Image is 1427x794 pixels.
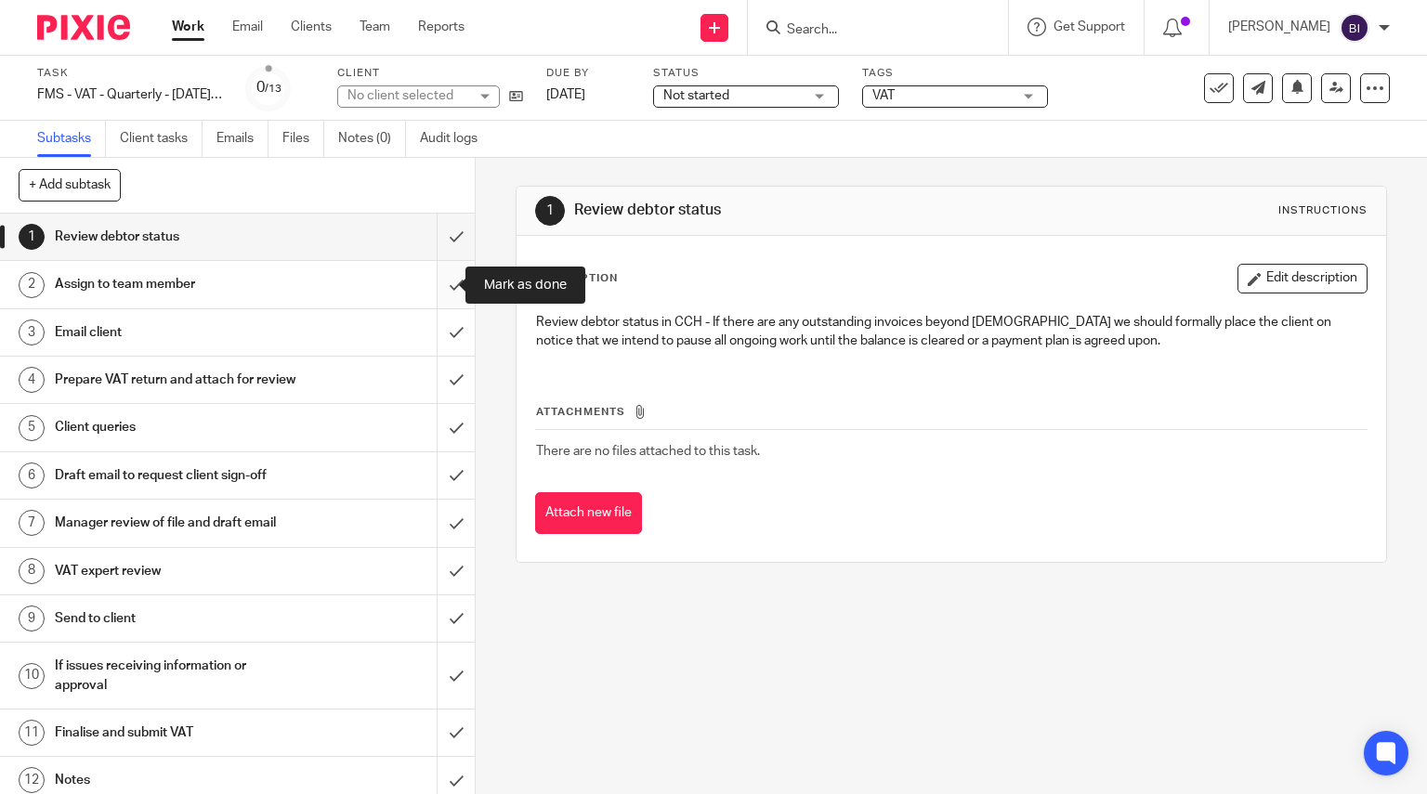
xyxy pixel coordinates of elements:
div: No client selected [347,86,468,105]
div: FMS - VAT - Quarterly - May - July, 2025 [37,85,223,104]
h1: Notes [55,766,297,794]
a: Reports [418,18,465,36]
div: 4 [19,367,45,393]
label: Tags [862,66,1048,81]
small: /13 [265,84,281,94]
div: FMS - VAT - Quarterly - [DATE] - [DATE] [37,85,223,104]
span: VAT [872,89,895,102]
div: 12 [19,767,45,793]
div: 11 [19,720,45,746]
div: 5 [19,415,45,441]
h1: Prepare VAT return and attach for review [55,366,297,394]
h1: If issues receiving information or approval [55,652,297,699]
button: + Add subtask [19,169,121,201]
div: 6 [19,462,45,488]
button: Attach new file [535,492,642,534]
h1: Review debtor status [574,201,990,220]
h1: Finalise and submit VAT [55,719,297,747]
p: [PERSON_NAME] [1228,18,1330,36]
h1: Assign to team member [55,270,297,298]
div: 1 [535,196,565,226]
p: Description [535,271,618,286]
a: Clients [291,18,332,36]
span: Get Support [1054,20,1125,33]
div: 7 [19,510,45,536]
label: Due by [546,66,630,81]
div: 0 [256,77,281,98]
h1: Client queries [55,413,297,441]
h1: VAT expert review [55,557,297,585]
span: Not started [663,89,729,102]
h1: Draft email to request client sign-off [55,462,297,489]
div: 9 [19,605,45,631]
a: Work [172,18,204,36]
h1: Send to client [55,605,297,632]
button: Edit description [1237,264,1368,293]
a: Team [360,18,390,36]
img: Pixie [37,15,130,40]
a: Audit logs [420,121,491,157]
div: Instructions [1278,203,1368,218]
label: Status [653,66,839,81]
span: There are no files attached to this task. [536,445,760,458]
a: Client tasks [120,121,203,157]
h1: Email client [55,319,297,346]
label: Task [37,66,223,81]
a: Files [282,121,324,157]
label: Client [337,66,523,81]
div: 8 [19,558,45,584]
div: 3 [19,319,45,345]
p: Review debtor status in CCH - If there are any outstanding invoices beyond [DEMOGRAPHIC_DATA] we ... [536,313,1368,351]
a: Email [232,18,263,36]
span: [DATE] [546,88,585,101]
a: Subtasks [37,121,106,157]
div: 2 [19,272,45,298]
span: Attachments [536,407,625,417]
h1: Review debtor status [55,223,297,251]
div: 10 [19,663,45,689]
h1: Manager review of file and draft email [55,509,297,537]
div: 1 [19,224,45,250]
img: svg%3E [1340,13,1369,43]
a: Notes (0) [338,121,406,157]
input: Search [785,22,952,39]
a: Emails [216,121,268,157]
